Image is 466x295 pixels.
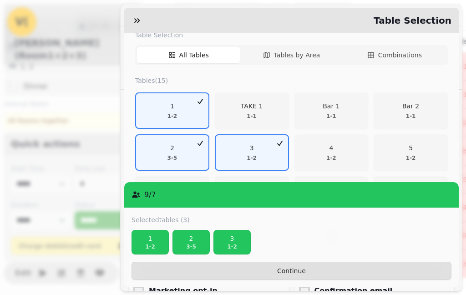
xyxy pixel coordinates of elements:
p: 1 [167,102,177,111]
button: Continue [132,262,451,280]
button: 63-5 [135,176,209,213]
p: 1 - 1 [323,112,339,120]
p: 1 - 1 [402,112,419,120]
p: 5 [406,143,416,153]
button: 11-2 [132,230,169,254]
button: 31-2 [215,134,289,171]
button: 23-5 [135,134,209,171]
p: 1 - 2 [247,154,257,162]
label: Selected tables (3) [132,215,190,224]
p: Bar 1 [323,102,339,111]
p: 4 [326,143,336,153]
p: 2 [167,143,177,153]
p: 3 [218,234,247,243]
p: TAKE 1 [241,102,263,111]
p: 1 - 2 [218,243,247,250]
button: Bar 21-1 [374,92,448,129]
p: 1 [136,234,165,243]
button: TAKE 11-1 [215,92,289,129]
p: 1 - 1 [241,112,263,120]
button: 11-2 [135,92,209,129]
button: 23-5 [172,230,210,254]
button: 73-5 [215,176,289,213]
p: 3 - 5 [177,243,206,250]
button: 91-2 [374,176,448,213]
button: 51-2 [374,134,448,171]
button: Bar 11-1 [294,92,369,129]
label: Tables (15) [135,76,448,85]
p: 1 - 2 [136,243,165,250]
p: 2 [177,234,206,243]
p: 1 - 2 [326,154,336,162]
p: 3 - 5 [167,154,177,162]
button: 31-2 [213,230,251,254]
button: 41-2 [294,134,369,171]
button: 81-2 [294,176,369,213]
p: 1 - 2 [167,112,177,120]
p: 9 / 7 [144,189,156,200]
p: Bar 2 [402,102,419,111]
p: 1 - 2 [406,154,416,162]
span: Continue [139,268,444,274]
p: 3 [247,143,257,153]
